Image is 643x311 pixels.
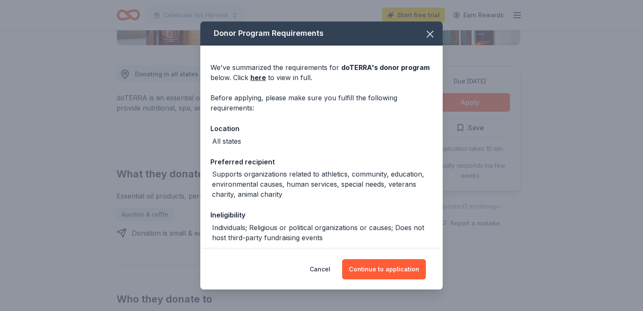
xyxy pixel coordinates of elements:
div: Preferred recipient [210,156,433,167]
span: doTERRA 's donor program [341,63,430,72]
div: We've summarized the requirements for below. Click to view in full. [210,62,433,83]
div: Ineligibility [210,209,433,220]
a: here [250,72,266,83]
div: Supports organizations related to athletics, community, education, environmental causes, human se... [212,169,433,199]
div: Individuals; Religious or political organizations or causes; Does not host third-party fundraisin... [212,223,433,243]
div: Before applying, please make sure you fulfill the following requirements: [210,93,433,113]
button: Continue to application [342,259,426,279]
div: All states [212,136,241,146]
div: Donor Program Requirements [200,21,443,46]
div: Location [210,123,433,134]
button: Cancel [310,259,330,279]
